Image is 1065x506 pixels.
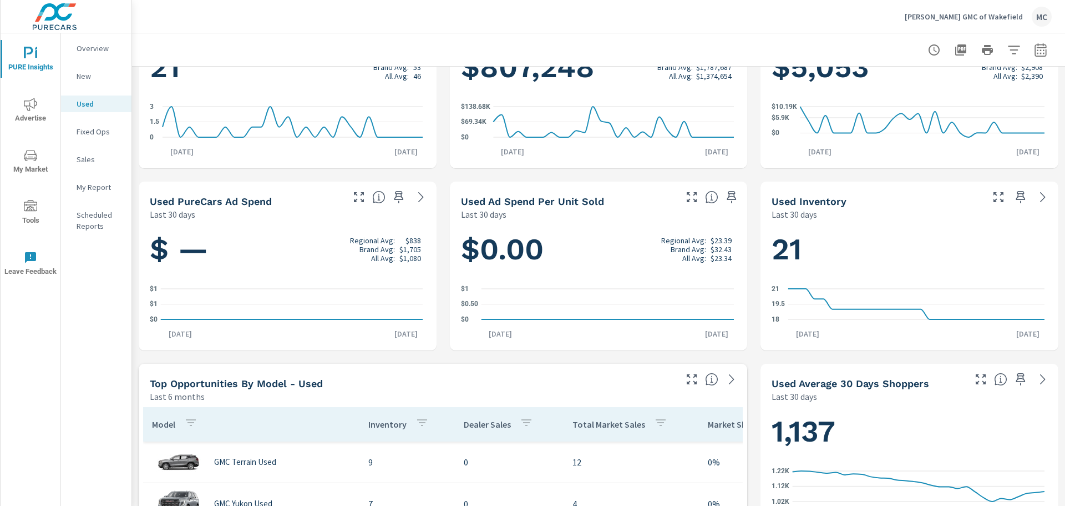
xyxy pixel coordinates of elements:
[696,72,732,81] p: $1,374,654
[1034,370,1052,388] a: See more details in report
[1034,188,1052,206] a: See more details in report
[371,254,395,263] p: All Avg:
[77,126,123,137] p: Fixed Ops
[461,300,478,308] text: $0.50
[669,72,693,81] p: All Avg:
[671,245,706,254] p: Brand Avg:
[461,118,486,126] text: $69.34K
[461,315,469,323] text: $0
[368,419,407,430] p: Inventory
[1032,7,1052,27] div: MC
[77,209,123,232] p: Scheduled Reports
[373,63,409,72] p: Brand Avg:
[772,413,1047,450] h1: 1,137
[772,315,779,323] text: 18
[61,96,131,112] div: Used
[150,103,154,111] text: 3
[772,48,1047,86] h1: $5,053
[4,98,57,125] span: Advertise
[1029,39,1052,61] button: Select Date Range
[493,146,532,157] p: [DATE]
[711,236,732,245] p: $23.39
[413,72,421,81] p: 46
[772,467,789,475] text: 1.22K
[1012,370,1029,388] span: Save this to your personalized report
[150,378,323,389] h5: Top Opportunities by Model - Used
[990,188,1007,206] button: Make Fullscreen
[413,63,421,72] p: 53
[61,151,131,168] div: Sales
[152,419,175,430] p: Model
[61,123,131,140] div: Fixed Ops
[711,245,732,254] p: $32.43
[61,68,131,84] div: New
[150,285,158,293] text: $1
[661,236,706,245] p: Regional Avg:
[772,231,1047,268] h1: 21
[412,188,430,206] a: See more details in report
[1003,39,1025,61] button: Apply Filters
[772,498,789,505] text: 1.02K
[350,236,395,245] p: Regional Avg:
[77,43,123,54] p: Overview
[1,33,60,289] div: nav menu
[464,455,555,469] p: 0
[905,12,1023,22] p: [PERSON_NAME] GMC of Wakefield
[368,455,446,469] p: 9
[772,129,779,137] text: $0
[657,63,693,72] p: Brand Avg:
[708,419,759,430] p: Market Share
[705,373,718,386] span: Find the biggest opportunities within your model lineup by seeing how each model is selling in yo...
[697,146,736,157] p: [DATE]
[163,146,201,157] p: [DATE]
[399,245,421,254] p: $1,705
[708,455,804,469] p: 0%
[156,445,201,479] img: glamour
[572,455,690,469] p: 12
[372,191,386,204] span: Total cost of media for all PureCars channels for the selected dealership group over the selected...
[161,328,200,339] p: [DATE]
[461,231,737,268] h1: $0.00
[77,182,123,193] p: My Report
[682,254,706,263] p: All Avg:
[390,188,408,206] span: Save this to your personalized report
[711,254,732,263] p: $23.34
[705,191,718,204] span: Average cost of advertising per each vehicle sold at the dealer over the selected date range. The...
[800,146,839,157] p: [DATE]
[994,373,1007,386] span: A rolling 30 day total of daily Shoppers on the dealership website, averaged over the selected da...
[77,154,123,165] p: Sales
[150,390,205,403] p: Last 6 months
[150,48,425,86] h1: 21
[461,208,506,221] p: Last 30 days
[387,328,425,339] p: [DATE]
[683,188,701,206] button: Make Fullscreen
[405,236,421,245] p: $838
[461,285,469,293] text: $1
[697,328,736,339] p: [DATE]
[4,47,57,74] span: PURE Insights
[61,40,131,57] div: Overview
[1008,146,1047,157] p: [DATE]
[972,370,990,388] button: Make Fullscreen
[150,231,425,268] h1: $ —
[461,133,469,141] text: $0
[481,328,520,339] p: [DATE]
[1021,63,1043,72] p: $2,908
[385,72,409,81] p: All Avg:
[461,196,604,207] h5: Used Ad Spend Per Unit Sold
[772,285,779,293] text: 21
[723,188,741,206] span: Save this to your personalized report
[77,71,123,82] p: New
[214,457,276,467] p: GMC Terrain Used
[461,48,737,86] h1: $807,248
[772,390,817,403] p: Last 30 days
[788,328,827,339] p: [DATE]
[150,300,158,308] text: $1
[150,208,195,221] p: Last 30 days
[1021,72,1043,81] p: $2,390
[4,251,57,278] span: Leave Feedback
[572,419,645,430] p: Total Market Sales
[772,378,929,389] h5: Used Average 30 Days Shoppers
[350,188,368,206] button: Make Fullscreen
[150,118,159,126] text: 1.5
